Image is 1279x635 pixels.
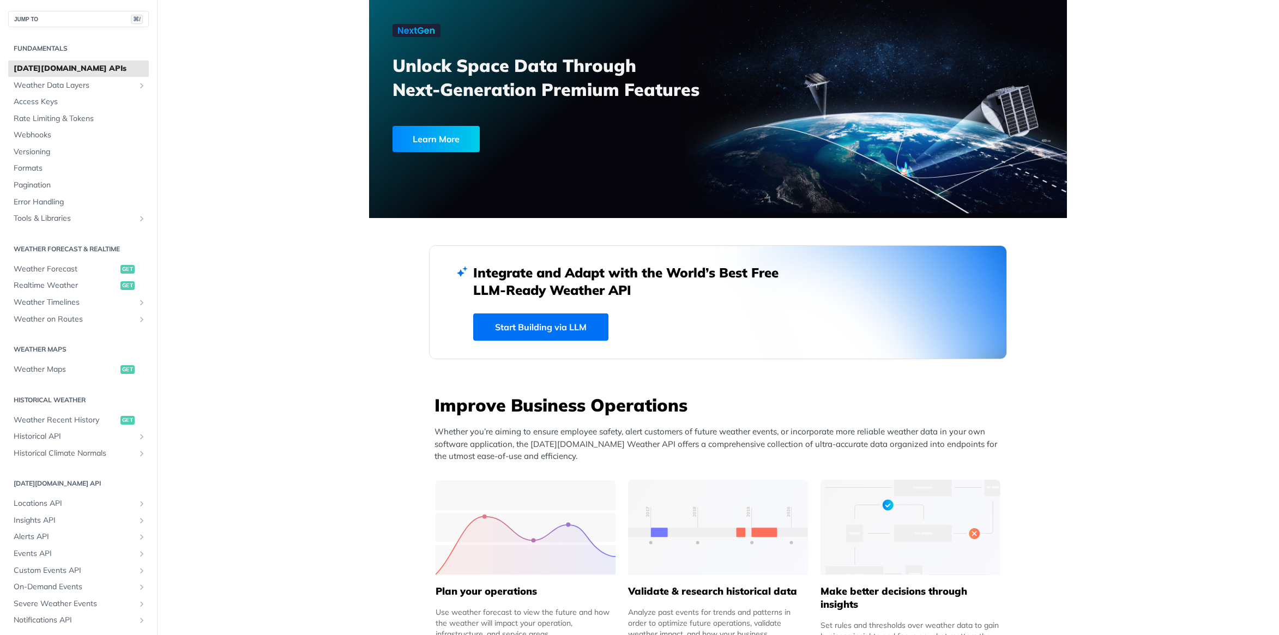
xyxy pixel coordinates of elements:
p: Whether you’re aiming to ensure employee safety, alert customers of future weather events, or inc... [435,426,1007,463]
span: Weather on Routes [14,314,135,325]
span: Pagination [14,180,146,191]
span: Weather Forecast [14,264,118,275]
a: Error Handling [8,194,149,210]
a: Webhooks [8,127,149,143]
a: Insights APIShow subpages for Insights API [8,512,149,529]
a: Tools & LibrariesShow subpages for Tools & Libraries [8,210,149,227]
button: Show subpages for Insights API [137,516,146,525]
h2: Fundamentals [8,44,149,53]
img: NextGen [393,24,441,37]
span: Alerts API [14,531,135,542]
button: Show subpages for Weather Timelines [137,298,146,307]
h3: Unlock Space Data Through Next-Generation Premium Features [393,53,730,101]
button: Show subpages for Tools & Libraries [137,214,146,223]
a: Pagination [8,177,149,193]
h5: Validate & research historical data [628,585,808,598]
span: Severe Weather Events [14,598,135,609]
span: Error Handling [14,197,146,208]
h3: Improve Business Operations [435,393,1007,417]
h5: Make better decisions through insights [821,585,1000,611]
span: Custom Events API [14,565,135,576]
a: Weather Mapsget [8,361,149,378]
h2: Historical Weather [8,395,149,405]
a: Notifications APIShow subpages for Notifications API [8,612,149,628]
span: Historical Climate Normals [14,448,135,459]
h2: Weather Maps [8,344,149,354]
span: Versioning [14,147,146,158]
a: Access Keys [8,94,149,110]
span: get [120,281,135,290]
span: Tools & Libraries [14,213,135,224]
span: Locations API [14,498,135,509]
a: Rate Limiting & Tokens [8,111,149,127]
a: Events APIShow subpages for Events API [8,546,149,562]
button: Show subpages for Alerts API [137,533,146,541]
a: Weather Forecastget [8,261,149,277]
h5: Plan your operations [436,585,616,598]
button: Show subpages for Historical API [137,432,146,441]
span: Access Keys [14,96,146,107]
a: Weather TimelinesShow subpages for Weather Timelines [8,294,149,311]
a: Historical APIShow subpages for Historical API [8,428,149,445]
span: Insights API [14,515,135,526]
a: Formats [8,160,149,177]
span: get [120,416,135,425]
a: Historical Climate NormalsShow subpages for Historical Climate Normals [8,445,149,462]
h2: Integrate and Adapt with the World’s Best Free LLM-Ready Weather API [473,264,795,299]
button: Show subpages for Weather Data Layers [137,81,146,90]
img: a22d113-group-496-32x.svg [821,480,1000,575]
span: Weather Data Layers [14,80,135,91]
span: Notifications API [14,615,135,626]
img: 39565e8-group-4962x.svg [436,480,616,575]
a: Realtime Weatherget [8,277,149,294]
a: Severe Weather EventsShow subpages for Severe Weather Events [8,596,149,612]
button: Show subpages for On-Demand Events [137,583,146,591]
a: Locations APIShow subpages for Locations API [8,495,149,512]
a: Weather on RoutesShow subpages for Weather on Routes [8,311,149,328]
a: Versioning [8,144,149,160]
button: Show subpages for Severe Weather Events [137,600,146,608]
img: 13d7ca0-group-496-2.svg [628,480,808,575]
a: Weather Recent Historyget [8,412,149,428]
a: Custom Events APIShow subpages for Custom Events API [8,563,149,579]
button: JUMP TO⌘/ [8,11,149,27]
span: Formats [14,163,146,174]
span: On-Demand Events [14,582,135,592]
span: Events API [14,548,135,559]
a: On-Demand EventsShow subpages for On-Demand Events [8,579,149,595]
button: Show subpages for Weather on Routes [137,315,146,324]
span: Realtime Weather [14,280,118,291]
span: get [120,265,135,274]
span: Rate Limiting & Tokens [14,113,146,124]
h2: [DATE][DOMAIN_NAME] API [8,479,149,488]
a: [DATE][DOMAIN_NAME] APIs [8,61,149,77]
span: Historical API [14,431,135,442]
button: Show subpages for Notifications API [137,616,146,625]
a: Weather Data LayersShow subpages for Weather Data Layers [8,77,149,94]
button: Show subpages for Custom Events API [137,566,146,575]
span: Weather Timelines [14,297,135,308]
button: Show subpages for Historical Climate Normals [137,449,146,458]
span: get [120,365,135,374]
div: Learn More [393,126,480,152]
button: Show subpages for Events API [137,549,146,558]
span: [DATE][DOMAIN_NAME] APIs [14,63,146,74]
h2: Weather Forecast & realtime [8,244,149,254]
span: Weather Maps [14,364,118,375]
a: Alerts APIShow subpages for Alerts API [8,529,149,545]
span: Webhooks [14,130,146,141]
span: ⌘/ [131,15,143,24]
span: Weather Recent History [14,415,118,426]
a: Learn More [393,126,662,152]
a: Start Building via LLM [473,313,608,341]
button: Show subpages for Locations API [137,499,146,508]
